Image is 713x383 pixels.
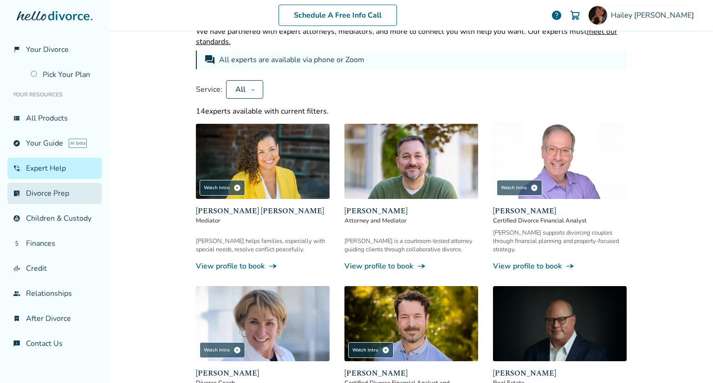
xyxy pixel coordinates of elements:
span: Hailey [PERSON_NAME] [611,10,698,20]
span: Your Divorce [26,45,69,55]
img: Chris Freemott [493,286,627,361]
span: Certified Divorce Financial Analyst [493,217,627,225]
a: finance_modeCredit [7,258,102,279]
a: Schedule A Free Info Call [279,5,397,26]
span: meet our standards. [196,26,617,47]
span: play_circle [531,184,538,191]
span: play_circle [382,346,389,354]
a: account_childChildren & Custody [7,208,102,229]
a: chat_infoContact Us [7,333,102,354]
span: finance_mode [13,265,20,272]
span: line_end_arrow_notch [268,262,278,271]
div: [PERSON_NAME] is a courtroom-tested attorney guiding clients through collaborative divorce. [344,237,478,254]
span: account_child [13,215,20,222]
div: All experts are available via phone or Zoom [219,54,366,65]
div: [PERSON_NAME] helps families, especially with special needs, resolve conflict peacefully. [196,237,330,254]
a: View profile to bookline_end_arrow_notch [493,261,627,271]
span: line_end_arrow_notch [417,262,426,271]
span: AI beta [69,139,87,148]
div: 14 experts available with current filters. [196,106,627,116]
p: We have partnered with expert attorneys, mediators, and more to connect you with help you want. O... [196,26,627,47]
span: flag_2 [13,46,20,53]
span: list_alt_check [13,190,20,197]
a: View profile to bookline_end_arrow_notch [196,261,330,271]
span: bookmark_check [13,315,20,322]
span: explore [13,140,20,147]
span: Service: [196,84,222,95]
img: Claudia Brown Coulter [196,124,330,199]
span: play_circle [233,184,241,191]
a: attach_moneyFinances [7,233,102,254]
span: [PERSON_NAME] [196,368,330,379]
div: [PERSON_NAME] supports divorcing couples through financial planning and property-focused strategy. [493,229,627,254]
span: [PERSON_NAME] [PERSON_NAME] [196,205,330,217]
span: [PERSON_NAME] [344,368,478,379]
span: forum [204,54,215,65]
span: Mediator [196,217,330,225]
div: Watch Intro [497,180,542,196]
span: view_list [13,115,20,122]
div: All [234,84,247,95]
div: Watch Intro [200,180,245,196]
a: view_listAll Products [7,108,102,129]
span: group [13,290,20,297]
img: Jeff Landers [493,124,627,199]
span: [PERSON_NAME] [493,368,627,379]
a: help [551,10,562,21]
a: list_alt_checkDivorce Prep [7,183,102,204]
span: phone_in_talk [13,165,20,172]
div: Watch Intro [348,342,394,358]
img: Cart [570,10,581,21]
a: exploreYour GuideAI beta [7,133,102,154]
a: Pick Your Plan [25,64,102,85]
img: Neil Forester [344,124,478,199]
button: All [226,80,263,99]
img: Kim Goodman [196,286,330,361]
div: Watch Intro [200,342,245,358]
a: bookmark_checkAfter Divorce [7,308,102,329]
img: Hailey Kaufhold [589,6,607,25]
span: [PERSON_NAME] [493,205,627,217]
li: Your Resources [7,85,102,104]
a: groupRelationships [7,283,102,304]
a: flag_2Your Divorce [7,39,102,60]
span: [PERSON_NAME] [344,205,478,217]
iframe: Chat Widget [667,338,713,383]
span: chat_info [13,340,20,347]
a: phone_in_talkExpert Help [7,158,102,179]
span: line_end_arrow_notch [565,262,575,271]
img: John Duffy [344,286,478,361]
span: play_circle [233,346,241,354]
span: Attorney and Mediator [344,217,478,225]
span: attach_money [13,240,20,247]
a: View profile to bookline_end_arrow_notch [344,261,478,271]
